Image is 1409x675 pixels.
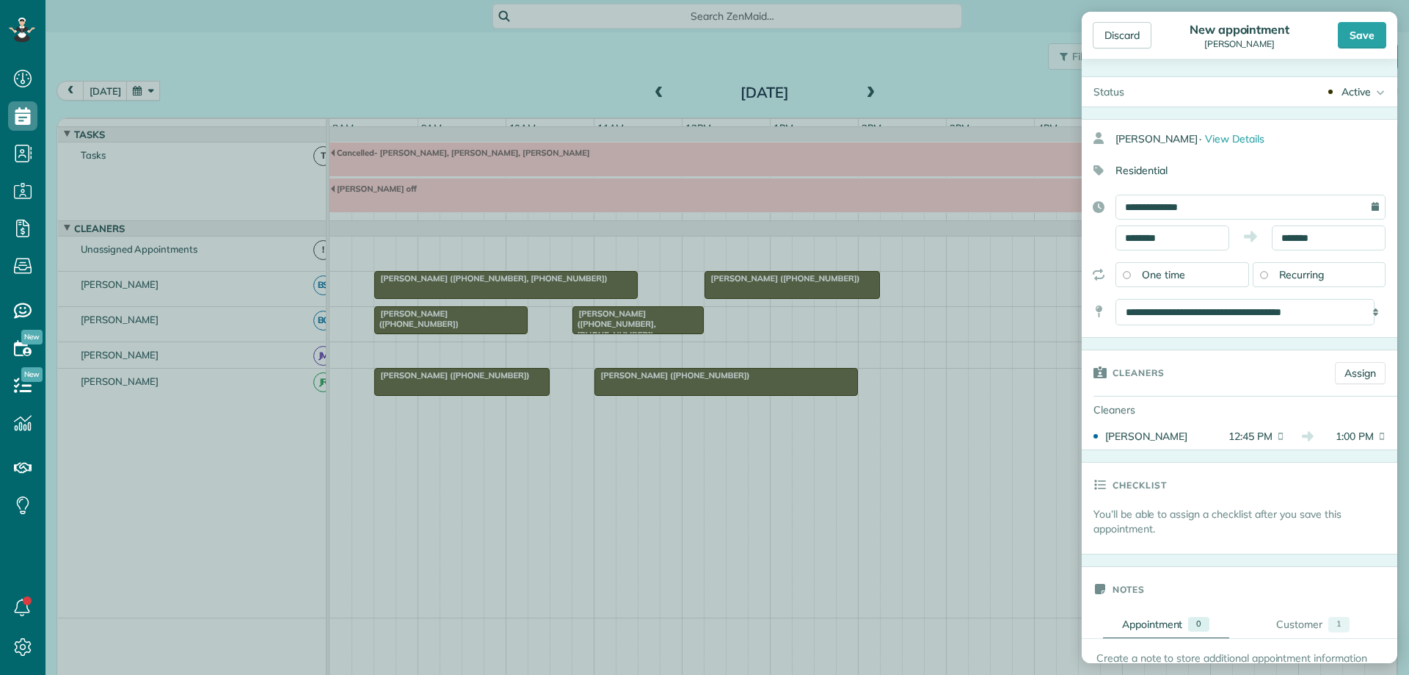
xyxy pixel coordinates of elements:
[1105,429,1218,444] div: [PERSON_NAME]
[1279,268,1325,281] span: Recurring
[1276,617,1322,632] div: Customer
[1113,567,1145,611] h3: Notes
[1338,22,1386,48] div: Save
[1093,507,1397,536] p: You’ll be able to assign a checklist after you save this appointment.
[1142,268,1185,281] span: One time
[1093,22,1151,48] div: Discard
[1185,39,1294,49] div: [PERSON_NAME]
[21,367,43,382] span: New
[1123,271,1130,278] input: One time
[1341,84,1371,99] div: Active
[1328,617,1350,632] div: 1
[1199,132,1201,145] span: ·
[1324,429,1374,444] span: 1:00 PM
[1115,126,1397,152] div: [PERSON_NAME]
[1082,158,1386,183] div: Residential
[1205,132,1264,145] span: View Details
[1188,617,1209,632] div: 0
[1223,429,1273,444] span: 12:45 PM
[1113,463,1167,507] h3: Checklist
[1185,22,1294,37] div: New appointment
[1113,350,1165,394] h3: Cleaners
[1335,362,1386,384] a: Assign
[21,330,43,344] span: New
[1260,271,1267,278] input: Recurring
[1122,617,1183,632] div: Appointment
[1082,77,1136,107] div: Status
[1082,397,1184,423] div: Cleaners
